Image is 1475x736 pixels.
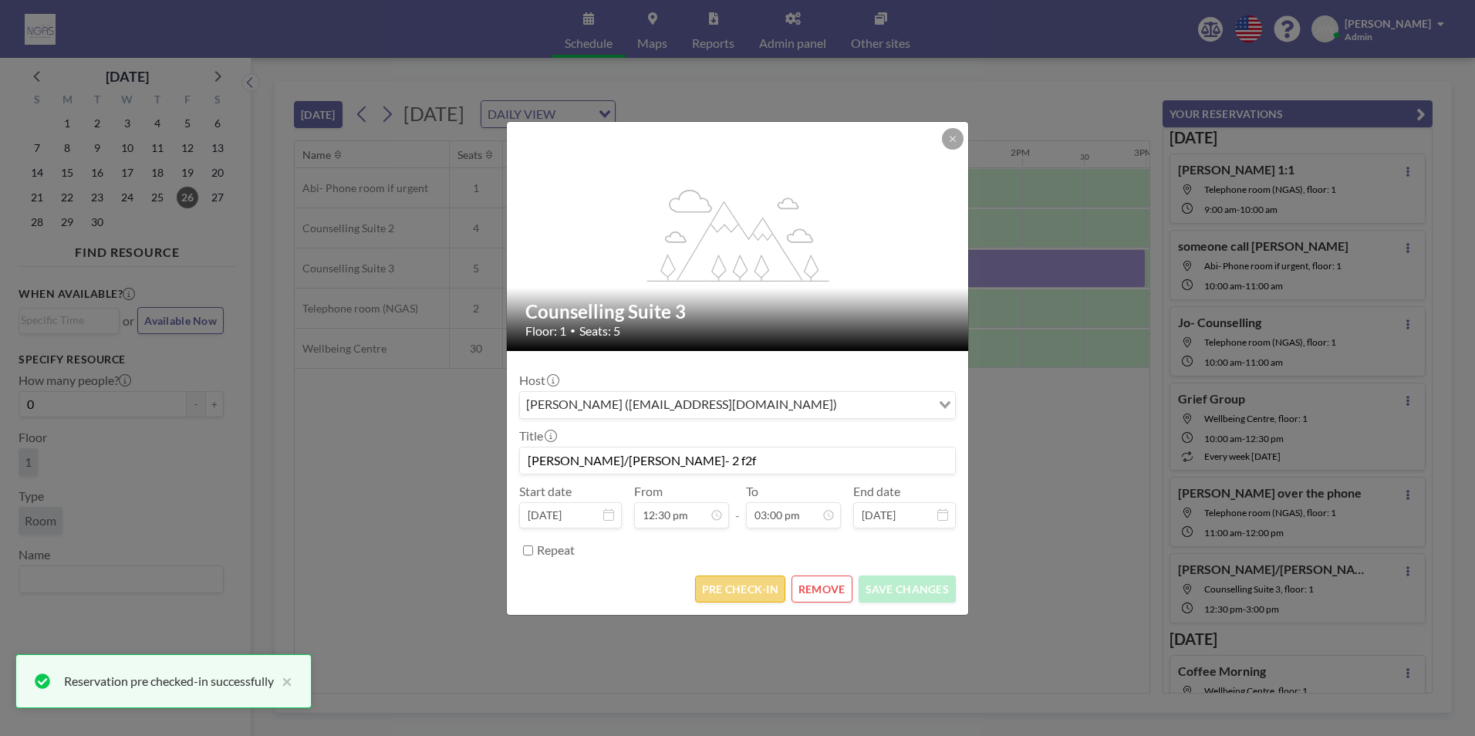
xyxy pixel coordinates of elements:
span: • [570,325,575,336]
button: PRE CHECK-IN [695,576,785,603]
label: Host [519,373,558,388]
button: SAVE CHANGES [859,576,956,603]
label: End date [853,484,900,499]
label: Start date [519,484,572,499]
span: - [735,489,740,523]
input: (No title) [520,447,955,474]
button: REMOVE [792,576,852,603]
div: Search for option [520,392,955,418]
label: To [746,484,758,499]
input: Search for option [842,395,930,415]
g: flex-grow: 1.2; [647,188,829,281]
h2: Counselling Suite 3 [525,300,951,323]
button: close [274,672,292,690]
label: From [634,484,663,499]
label: Title [519,428,555,444]
span: Floor: 1 [525,323,566,339]
div: Reservation pre checked-in successfully [64,672,274,690]
label: Repeat [537,542,575,558]
span: [PERSON_NAME] ([EMAIL_ADDRESS][DOMAIN_NAME]) [523,395,840,415]
span: Seats: 5 [579,323,620,339]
